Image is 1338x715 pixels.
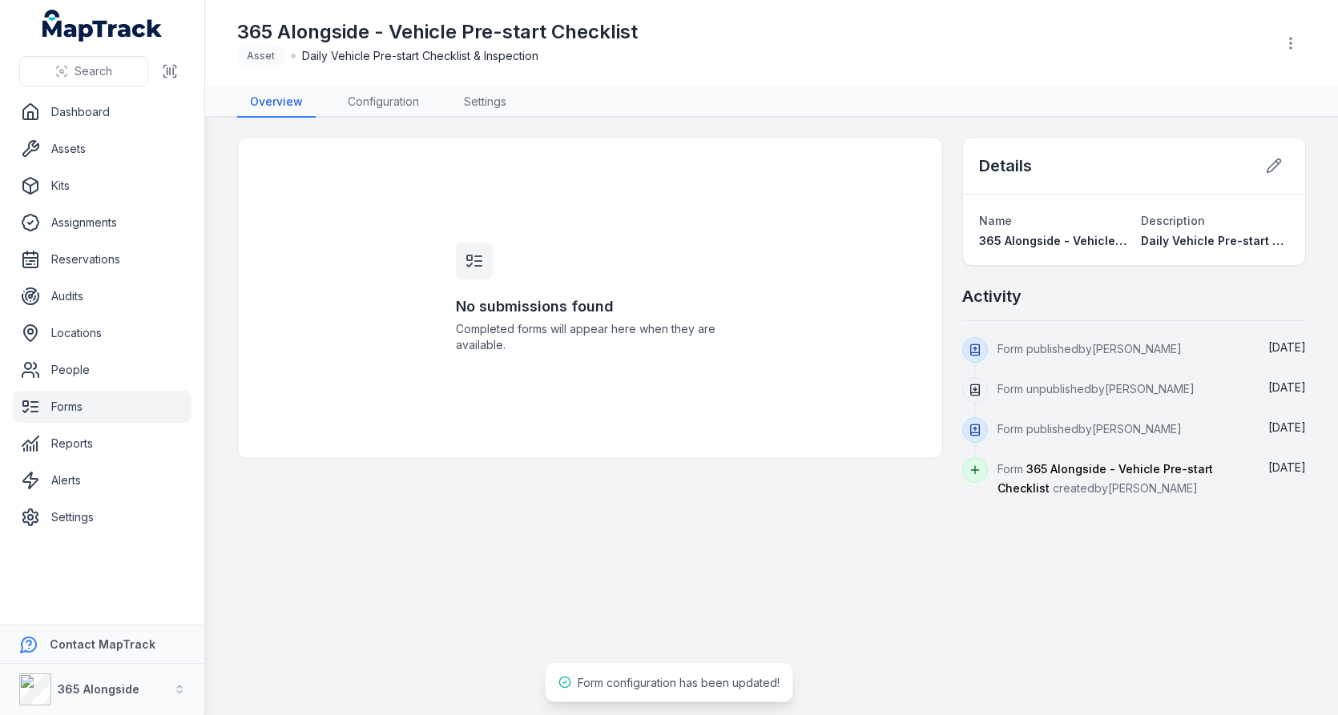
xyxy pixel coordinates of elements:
[13,317,191,349] a: Locations
[1268,380,1306,394] span: [DATE]
[1268,420,1306,434] span: [DATE]
[13,170,191,202] a: Kits
[1141,214,1205,227] span: Description
[578,676,780,689] span: Form configuration has been updated!
[1268,460,1306,474] time: 26/08/2025, 4:36:59 pm
[979,214,1012,227] span: Name
[997,382,1195,396] span: Form unpublished by [PERSON_NAME]
[13,501,191,533] a: Settings
[1268,340,1306,354] span: [DATE]
[13,96,191,128] a: Dashboard
[979,155,1032,177] h2: Details
[13,243,191,275] a: Reservations
[997,422,1182,436] span: Form published by [PERSON_NAME]
[13,391,191,423] a: Forms
[302,48,538,64] span: Daily Vehicle Pre-start Checklist & Inspection
[50,637,155,651] strong: Contact MapTrack
[962,285,1022,307] h2: Activity
[75,63,112,79] span: Search
[1268,380,1306,394] time: 29/08/2025, 10:17:35 am
[13,207,191,239] a: Assignments
[13,428,191,460] a: Reports
[13,464,191,496] a: Alerts
[1268,420,1306,434] time: 29/08/2025, 10:07:48 am
[58,682,139,696] strong: 365 Alongside
[997,342,1182,355] span: Form published by [PERSON_NAME]
[237,87,316,118] a: Overview
[42,10,163,42] a: MapTrack
[237,19,638,45] h1: 365 Alongside - Vehicle Pre-start Checklist
[335,87,432,118] a: Configuration
[997,462,1213,495] span: Form created by [PERSON_NAME]
[237,45,284,67] div: Asset
[13,354,191,386] a: People
[13,280,191,312] a: Audits
[1268,460,1306,474] span: [DATE]
[19,56,148,86] button: Search
[456,321,725,353] span: Completed forms will appear here when they are available.
[1268,340,1306,354] time: 29/08/2025, 10:17:59 am
[979,234,1227,247] span: 365 Alongside - Vehicle Pre-start Checklist
[997,462,1213,495] span: 365 Alongside - Vehicle Pre-start Checklist
[456,295,725,318] h3: No submissions found
[451,87,519,118] a: Settings
[13,133,191,165] a: Assets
